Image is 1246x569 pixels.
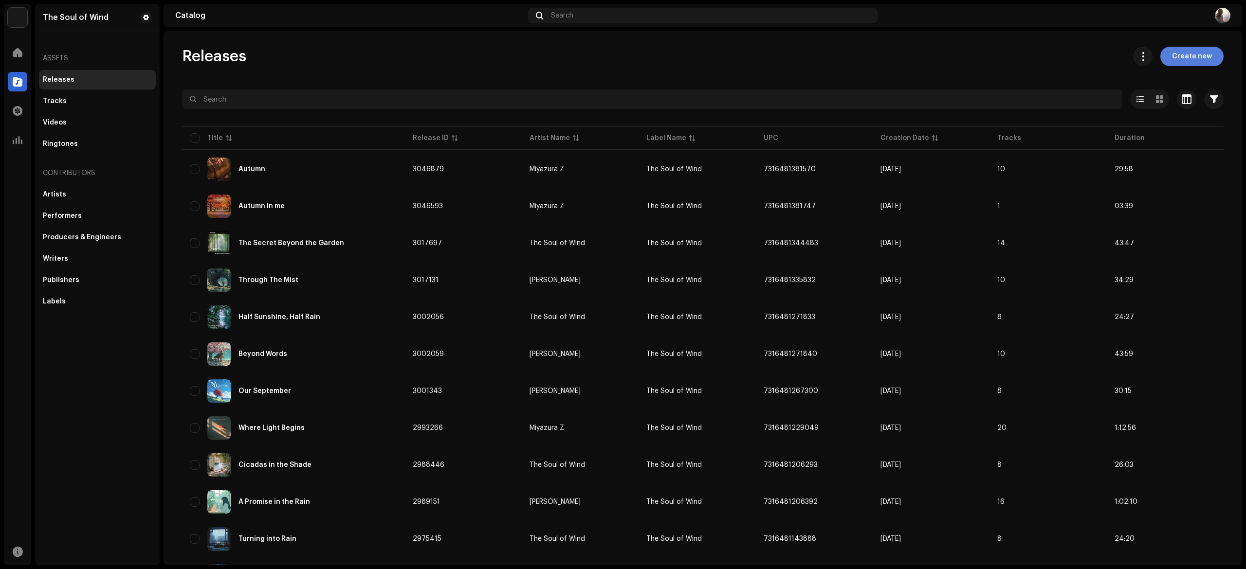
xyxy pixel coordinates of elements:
span: Aug 26, 2025 [880,462,901,468]
span: Create new [1172,47,1212,66]
re-m-nav-item: Tracks [39,91,156,111]
div: Release ID [413,133,449,143]
div: Title [207,133,223,143]
span: Sep 8, 2025 [880,388,901,394]
div: A Promise in the Rain [238,498,310,505]
span: Aug 12, 2025 [880,535,901,542]
span: 2975415 [413,535,441,542]
img: b3202dc0-d92e-4427-a109-05c262544f5b [207,527,231,551]
re-m-nav-item: Writers [39,249,156,268]
span: Search [551,12,573,19]
span: The Soul of Wind [646,277,702,284]
span: 3017131 [413,277,439,284]
re-m-nav-item: Artists [39,185,156,204]
span: Miyazura Z [530,425,631,431]
img: de0d2825-999c-4937-b35a-9adca56ee094 [8,8,27,27]
span: The Soul of Wind [646,314,702,320]
span: 7316481381570 [764,166,816,173]
span: Releases [182,47,246,66]
div: Miyazura Z [530,203,564,210]
div: Autumn [238,166,265,173]
span: 1 [997,203,1000,210]
span: 7316481344483 [764,240,818,247]
span: 29:58 [1115,166,1133,173]
div: Artist Name [530,133,570,143]
div: [PERSON_NAME] [530,498,581,505]
div: Tracks [43,97,67,105]
div: Autumn in me [238,203,285,210]
span: 1:02:10 [1115,498,1137,505]
img: 3fe30a77-d453-4750-b247-7844ce17b089 [207,158,231,181]
re-a-nav-header: Contributors [39,161,156,185]
span: 24:20 [1115,535,1135,542]
img: a4973362-02f3-42b1-be96-2899430d8cf8 [207,490,231,514]
span: Michael Azusa [530,277,631,284]
span: 10 [997,351,1005,357]
div: The Soul of Wind [530,314,585,320]
span: 8 [997,388,1002,394]
span: Sep 9, 2025 [880,314,901,320]
span: Sep 9, 2025 [880,351,901,357]
span: 7316481271833 [764,314,815,320]
span: 7316481381747 [764,203,816,210]
div: The Soul of Wind [43,14,109,21]
span: 34:29 [1115,277,1134,284]
div: Videos [43,119,67,126]
img: dc133fea-85aa-4652-96e0-6040e6437818 [207,342,231,366]
span: 43:59 [1115,351,1133,357]
span: 7316481267300 [764,388,818,394]
button: Create new [1160,47,1224,66]
re-m-nav-item: Ringtones [39,134,156,154]
span: 43:47 [1115,240,1134,247]
img: e6537b24-d69c-4d6f-87e7-a0e1f7c0000d [207,416,231,440]
span: The Soul of Wind [646,425,702,431]
span: Miyazura Z [530,203,631,210]
span: 3002056 [413,314,444,320]
span: 3017697 [413,240,442,247]
div: The Secret Beyond the Garden [238,240,344,247]
div: Turning into Rain [238,535,296,542]
div: Label Name [646,133,686,143]
div: Performers [43,212,82,220]
span: 16 [997,498,1005,505]
span: Michael Azusa [530,388,631,394]
span: 10 [997,166,1005,173]
span: Miyazura Z [530,166,631,173]
span: 24:27 [1115,314,1134,320]
span: The Soul of Wind [646,240,702,247]
span: 8 [997,462,1002,468]
span: 3001343 [413,388,442,394]
div: Writers [43,255,68,263]
span: 30:15 [1115,388,1132,394]
span: The Soul of Wind [530,314,631,320]
re-a-nav-header: Assets [39,47,156,70]
span: 8 [997,314,1002,320]
span: 2989151 [413,498,440,505]
span: Aug 26, 2025 [880,498,901,505]
span: 2993266 [413,425,443,431]
img: 28337949-62a0-404f-9faf-f06b0c014759 [207,195,231,218]
span: 2988446 [413,462,444,468]
re-m-nav-item: Performers [39,206,156,226]
span: 20 [997,425,1007,431]
span: The Soul of Wind [530,240,631,247]
div: Cicadas in the Shade [238,462,311,468]
div: Ringtones [43,140,78,148]
div: Catalog [175,12,524,19]
span: Sep 26, 2025 [880,240,901,247]
span: 03:39 [1115,203,1133,210]
span: 3046593 [413,203,443,210]
span: Oct 7, 2025 [880,166,901,173]
img: fb70fbc4-3ec1-42f2-9347-1a8a5a03e60b [207,453,231,477]
span: The Soul of Wind [646,498,702,505]
span: The Soul of Wind [646,535,702,542]
input: Search [182,89,1122,109]
span: 3002059 [413,351,444,357]
div: Publishers [43,276,79,284]
div: Beyond Words [238,351,287,357]
span: 7316481271840 [764,351,817,357]
div: The Soul of Wind [530,462,585,468]
re-m-nav-item: Publishers [39,270,156,290]
div: Our September [238,388,291,394]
